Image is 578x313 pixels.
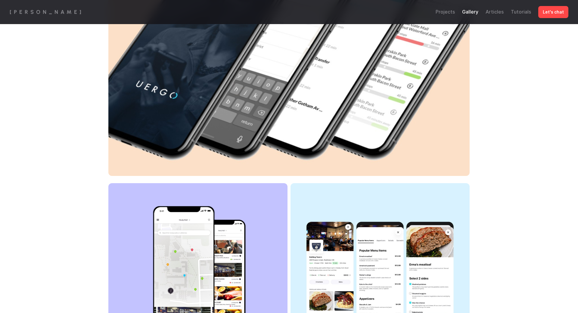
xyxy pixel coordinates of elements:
p: Let's chat [543,10,564,15]
a: Projects [436,9,455,15]
a: Let's chat [538,6,568,18]
a: Tutorials [511,9,531,15]
a: [PERSON_NAME] [10,9,84,15]
a: Articles [486,9,504,15]
a: Gallery [462,9,478,15]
